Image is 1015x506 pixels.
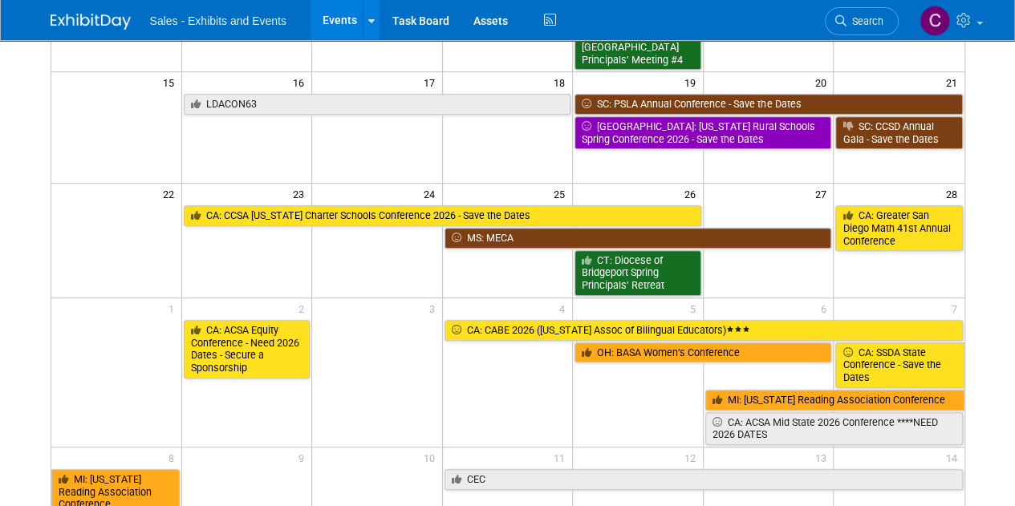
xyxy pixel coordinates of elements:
a: SC: CCSD Annual Gala - Save the Dates [835,116,962,149]
a: [GEOGRAPHIC_DATA]: [US_STATE] Rural Schools Spring Conference 2026 - Save the Dates [574,116,831,149]
span: 26 [683,184,703,204]
span: 27 [813,184,833,204]
span: 25 [552,184,572,204]
span: 1 [167,298,181,318]
span: 13 [813,447,833,468]
span: 15 [161,72,181,92]
span: 11 [552,447,572,468]
span: Sales - Exhibits and Events [150,14,286,27]
span: 10 [422,447,442,468]
a: CA: ACSA Equity Conference - Need 2026 Dates - Secure a Sponsorship [184,320,311,378]
span: 6 [818,298,833,318]
span: 5 [688,298,703,318]
span: 19 [683,72,703,92]
a: MI: [US_STATE] Reading Association Conference [705,390,964,411]
span: 22 [161,184,181,204]
span: 17 [422,72,442,92]
span: 21 [944,72,964,92]
a: SC: PSLA Annual Conference - Save the Dates [574,94,962,115]
img: Christine Lurz [920,6,950,36]
span: 20 [813,72,833,92]
span: 9 [297,447,311,468]
span: 24 [422,184,442,204]
a: CA: Greater San Diego Math 41st Annual Conference [835,205,962,251]
a: CA: CABE 2026 ([US_STATE] Assoc of Bilingual Educators) [445,320,963,341]
span: 7 [950,298,964,318]
span: 14 [944,447,964,468]
a: CT: Diocese of Bridgeport Spring Principals’ Retreat [574,250,701,296]
a: MS: MECA [445,228,832,249]
a: CA: SSDA State Conference - Save the Dates [835,342,964,388]
span: 23 [291,184,311,204]
span: 4 [558,298,572,318]
a: NY: Diocese of [GEOGRAPHIC_DATA] Principals’ Meeting #4 [574,24,701,70]
span: 12 [683,447,703,468]
span: 16 [291,72,311,92]
span: 3 [428,298,442,318]
a: Search [825,7,899,35]
a: CA: ACSA Mid State 2026 Conference ****NEED 2026 DATES [705,412,963,445]
span: 18 [552,72,572,92]
img: ExhibitDay [51,14,131,30]
a: CEC [445,469,963,490]
a: LDACON63 [184,94,571,115]
a: CA: CCSA [US_STATE] Charter Schools Conference 2026 - Save the Dates [184,205,701,226]
span: Search [847,15,883,27]
a: OH: BASA Women’s Conference [574,342,831,363]
span: 28 [944,184,964,204]
span: 8 [167,447,181,468]
span: 2 [297,298,311,318]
